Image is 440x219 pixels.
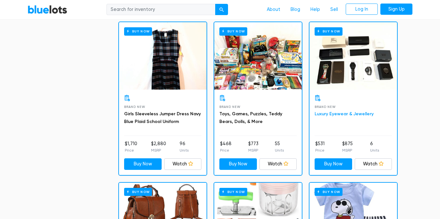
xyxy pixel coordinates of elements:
[315,111,374,117] a: Luxury Eyewear & Jewellery
[220,140,232,153] li: $468
[124,188,152,196] h6: Buy Now
[124,27,152,35] h6: Buy Now
[125,147,137,153] p: Price
[370,147,379,153] p: Units
[355,158,392,170] a: Watch
[305,4,325,16] a: Help
[315,147,325,153] p: Price
[315,105,335,109] span: Brand New
[124,158,162,170] a: Buy Now
[119,22,207,90] a: Buy Now
[275,147,284,153] p: Units
[370,140,379,153] li: 6
[219,111,282,124] a: Toys, Games, Puzzles, Teddy Bears, Dolls, & More
[219,27,247,35] h6: Buy Now
[325,4,343,16] a: Sell
[125,140,137,153] li: $1,710
[262,4,285,16] a: About
[248,147,258,153] p: MSRP
[124,105,145,109] span: Brand New
[28,5,67,14] a: BlueLots
[124,111,201,124] a: Girls Sleeveless Jumper Dress Navy Blue Plaid School Uniform
[309,22,397,90] a: Buy Now
[342,140,353,153] li: $875
[315,158,352,170] a: Buy Now
[259,158,297,170] a: Watch
[164,158,202,170] a: Watch
[315,140,325,153] li: $531
[180,147,189,153] p: Units
[219,105,240,109] span: Brand New
[346,4,378,15] a: Log In
[214,22,302,90] a: Buy Now
[220,147,232,153] p: Price
[219,188,247,196] h6: Buy Now
[106,4,216,15] input: Search for inventory
[315,188,343,196] h6: Buy Now
[219,158,257,170] a: Buy Now
[285,4,305,16] a: Blog
[342,147,353,153] p: MSRP
[151,147,166,153] p: MSRP
[380,4,412,15] a: Sign Up
[151,140,166,153] li: $2,880
[315,27,343,35] h6: Buy Now
[180,140,189,153] li: 96
[248,140,258,153] li: $773
[275,140,284,153] li: 55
